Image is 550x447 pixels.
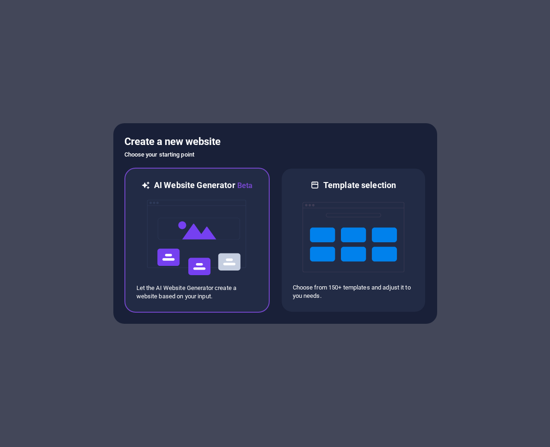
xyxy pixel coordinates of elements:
[281,168,426,313] div: Template selectionChoose from 150+ templates and adjust it to you needs.
[146,191,248,284] img: ai
[124,134,426,149] h5: Create a new website
[235,181,253,190] span: Beta
[136,284,258,301] p: Let the AI Website Generator create a website based on your input.
[124,168,270,313] div: AI Website GeneratorBetaaiLet the AI Website Generator create a website based on your input.
[124,149,426,160] h6: Choose your starting point
[323,180,396,191] h6: Template selection
[293,283,414,300] p: Choose from 150+ templates and adjust it to you needs.
[154,180,253,191] h6: AI Website Generator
